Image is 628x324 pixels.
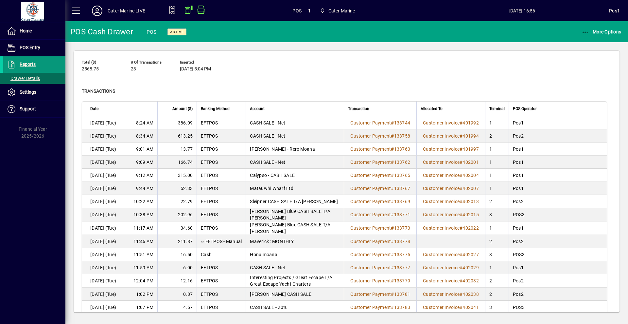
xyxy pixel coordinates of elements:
[509,129,607,143] td: Pos2
[197,261,246,274] td: EFTPOS
[157,169,197,182] td: 315.00
[90,198,116,205] span: [DATE] (Tue)
[462,173,479,178] span: 402004
[350,239,391,244] span: Customer Payment
[462,120,479,125] span: 401992
[485,156,509,169] td: 1
[197,129,246,143] td: EFTPOS
[423,292,460,297] span: Customer Invoice
[136,172,153,179] span: 9:12 AM
[180,60,219,65] span: Inserted
[348,238,412,245] a: Customer Payment#133774
[90,146,116,152] span: [DATE] (Tue)
[421,145,481,153] a: Customer Invoice#401997
[90,291,116,297] span: [DATE] (Tue)
[462,146,479,152] span: 401997
[460,146,462,152] span: #
[197,248,246,261] td: Cash
[246,129,344,143] td: CASH SALE - Net
[485,182,509,195] td: 1
[485,221,509,235] td: 1
[462,160,479,165] span: 402001
[509,288,607,301] td: Pos2
[421,132,481,140] a: Customer Invoice#401994
[197,235,246,248] td: ~ EFTPOS - Manual
[462,278,479,283] span: 402032
[421,304,481,311] a: Customer Invoice#402041
[82,60,121,65] span: Total ($)
[421,105,443,112] span: Allocated To
[350,120,391,125] span: Customer Payment
[509,248,607,261] td: POS3
[391,186,394,191] span: #
[462,305,479,310] span: 402041
[157,235,197,248] td: 211.87
[391,212,394,217] span: #
[423,133,460,139] span: Customer Invoice
[197,221,246,235] td: EFTPOS
[157,129,197,143] td: 613.25
[394,199,410,204] span: 133769
[460,252,462,257] span: #
[348,159,412,166] a: Customer Payment#133762
[172,105,193,112] span: Amount ($)
[246,169,344,182] td: Calypso - CASH SALE
[509,156,607,169] td: Pos1
[136,133,153,139] span: 8:34 AM
[421,198,481,205] a: Customer Invoice#402013
[348,251,412,258] a: Customer Payment#133775
[513,105,537,112] span: POS Operator
[394,305,410,310] span: 133783
[157,182,197,195] td: 52.33
[394,212,410,217] span: 133771
[485,274,509,288] td: 2
[136,120,153,126] span: 8:24 AM
[70,27,133,37] div: POS Cash Drawer
[509,208,607,221] td: POS3
[394,252,410,257] span: 133775
[421,159,481,166] a: Customer Invoice#402001
[391,292,394,297] span: #
[246,182,344,195] td: Matauwhi Wharf Ltd
[348,304,412,311] a: Customer Payment#133783
[394,278,410,283] span: 133779
[509,221,607,235] td: Pos1
[136,146,153,152] span: 9:01 AM
[460,173,462,178] span: #
[509,235,607,248] td: Pos2
[391,239,394,244] span: #
[509,261,607,274] td: Pos1
[3,23,65,39] a: Home
[170,30,184,34] span: Active
[157,274,197,288] td: 12.16
[609,6,620,16] div: Pos1
[90,133,116,139] span: [DATE] (Tue)
[197,156,246,169] td: EFTPOS
[317,5,358,17] span: Cater Marine
[485,301,509,314] td: 3
[350,225,391,231] span: Customer Payment
[423,146,460,152] span: Customer Invoice
[580,26,623,38] button: More Options
[460,160,462,165] span: #
[157,195,197,208] td: 22.79
[131,67,136,72] span: 23
[391,199,394,204] span: #
[489,105,505,112] span: Terminal
[82,67,99,72] span: 2568.75
[87,5,108,17] button: Profile
[423,199,460,204] span: Customer Invoice
[462,292,479,297] span: 402038
[350,146,391,152] span: Customer Payment
[348,105,369,112] span: Transaction
[394,173,410,178] span: 133765
[201,105,230,112] span: Banking Method
[246,208,344,221] td: [PERSON_NAME] Blue CASH SALE T/A [PERSON_NAME]
[423,305,460,310] span: Customer Invoice
[391,265,394,270] span: #
[394,239,410,244] span: 133774
[423,160,460,165] span: Customer Invoice
[246,261,344,274] td: CASH SALE - Net
[20,28,32,33] span: Home
[460,292,462,297] span: #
